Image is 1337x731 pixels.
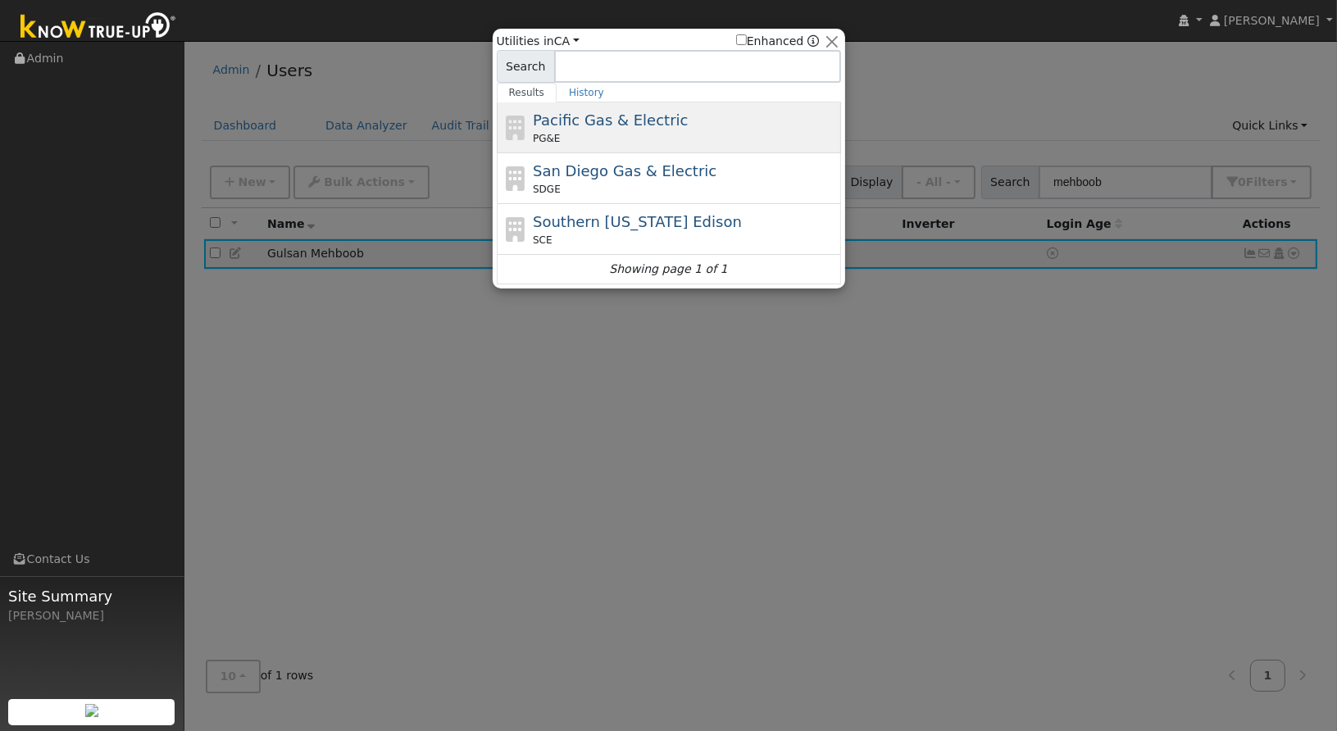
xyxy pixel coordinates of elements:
[533,213,742,230] span: Southern [US_STATE] Edison
[533,162,716,179] span: San Diego Gas & Electric
[533,182,561,197] span: SDGE
[8,585,175,607] span: Site Summary
[736,34,747,45] input: Enhanced
[497,83,557,102] a: Results
[533,131,560,146] span: PG&E
[85,704,98,717] img: retrieve
[497,50,555,83] span: Search
[554,34,580,48] a: CA
[557,83,616,102] a: History
[807,34,819,48] a: Enhanced Providers
[1224,14,1320,27] span: [PERSON_NAME]
[12,9,184,46] img: Know True-Up
[736,33,820,50] span: Show enhanced providers
[609,261,727,278] i: Showing page 1 of 1
[533,233,553,247] span: SCE
[736,33,804,50] label: Enhanced
[497,33,580,50] span: Utilities in
[8,607,175,624] div: [PERSON_NAME]
[533,111,688,129] span: Pacific Gas & Electric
